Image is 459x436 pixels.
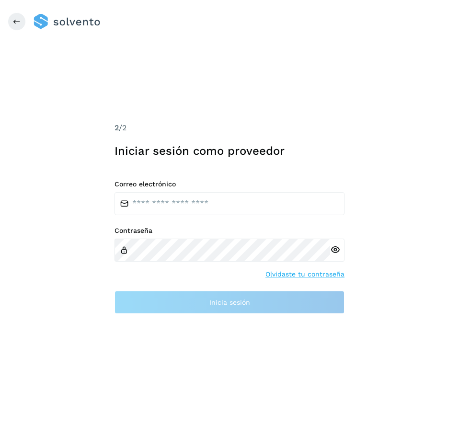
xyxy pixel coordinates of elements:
span: Inicia sesión [209,299,250,306]
label: Contraseña [115,227,344,235]
h1: Iniciar sesión como proveedor [115,144,344,158]
span: 2 [115,123,119,132]
div: /2 [115,122,344,134]
button: Inicia sesión [115,291,344,314]
label: Correo electrónico [115,180,344,188]
a: Olvidaste tu contraseña [265,269,344,279]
